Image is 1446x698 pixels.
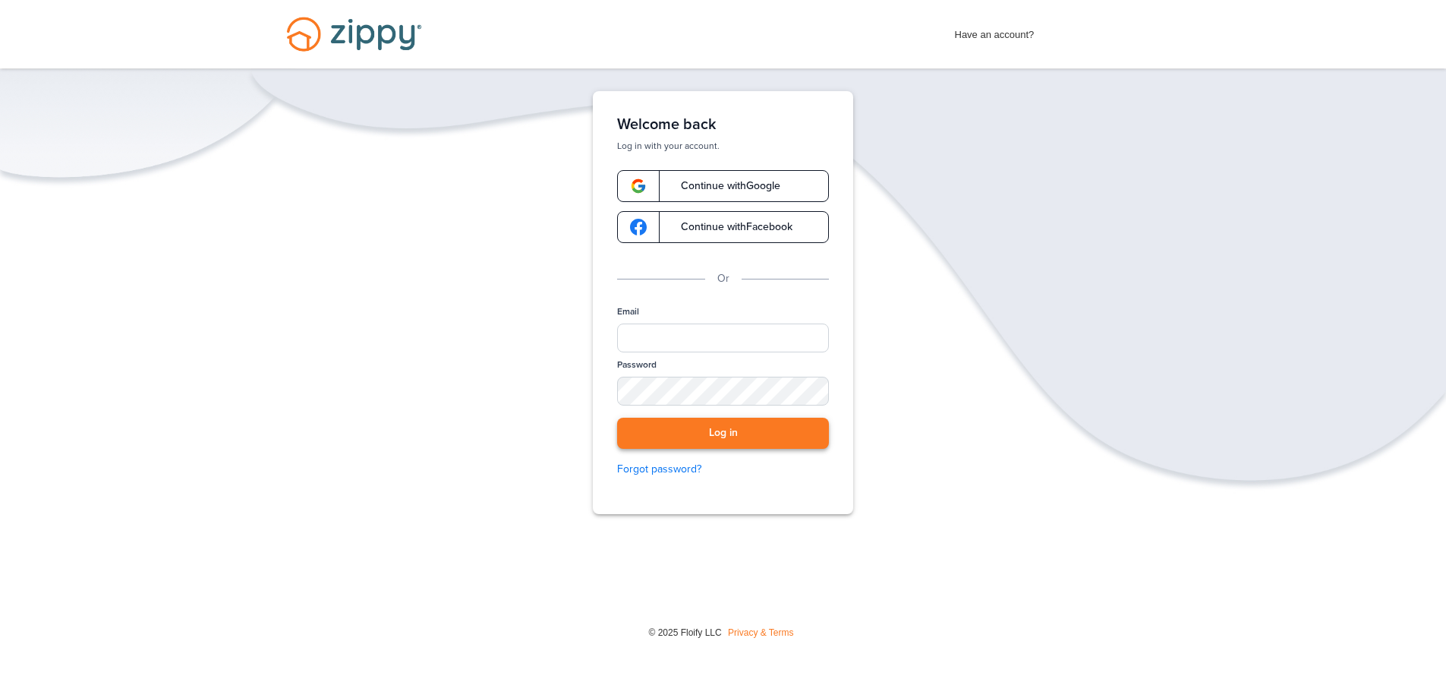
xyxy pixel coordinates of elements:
[955,19,1035,43] span: Have an account?
[617,115,829,134] h1: Welcome back
[617,211,829,243] a: google-logoContinue withFacebook
[666,222,792,232] span: Continue with Facebook
[617,305,639,318] label: Email
[617,140,829,152] p: Log in with your account.
[630,219,647,235] img: google-logo
[717,270,729,287] p: Or
[630,178,647,194] img: google-logo
[617,377,829,406] input: Password
[648,627,721,638] span: © 2025 Floify LLC
[728,627,793,638] a: Privacy & Terms
[666,181,780,191] span: Continue with Google
[617,461,829,478] a: Forgot password?
[617,418,829,449] button: Log in
[617,358,657,371] label: Password
[617,170,829,202] a: google-logoContinue withGoogle
[617,324,829,352] input: Email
